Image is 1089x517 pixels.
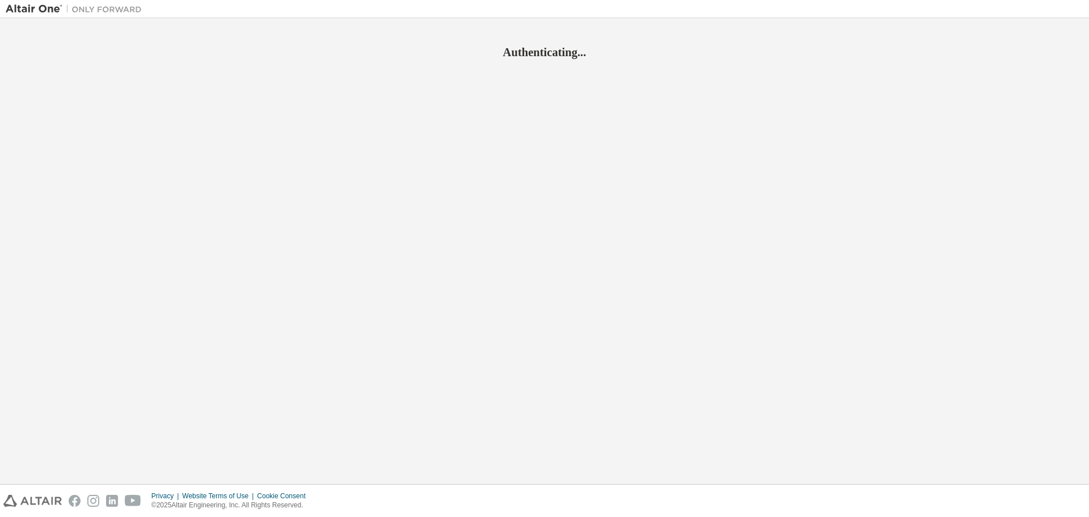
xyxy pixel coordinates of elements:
div: Privacy [151,491,182,501]
h2: Authenticating... [6,45,1083,60]
img: youtube.svg [125,495,141,507]
div: Website Terms of Use [182,491,257,501]
img: instagram.svg [87,495,99,507]
p: © 2025 Altair Engineering, Inc. All Rights Reserved. [151,501,313,510]
img: Altair One [6,3,147,15]
img: facebook.svg [69,495,81,507]
div: Cookie Consent [257,491,312,501]
img: linkedin.svg [106,495,118,507]
img: altair_logo.svg [3,495,62,507]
